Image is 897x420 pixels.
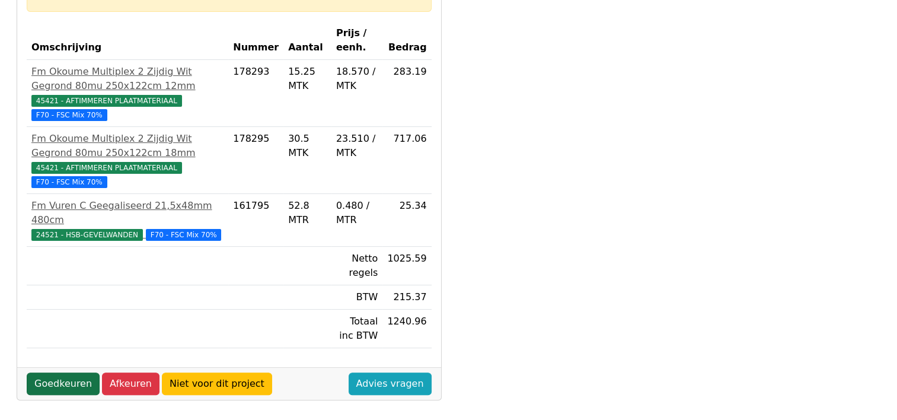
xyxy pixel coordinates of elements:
a: Goedkeuren [27,373,100,395]
div: 15.25 MTK [288,65,327,93]
td: 215.37 [382,285,431,310]
span: 24521 - HSB-GEVELWANDEN [31,229,143,241]
span: 45421 - AFTIMMEREN PLAATMATERIAAL [31,95,182,107]
a: Fm Vuren C Geegaliseerd 21,5x48mm 480cm24521 - HSB-GEVELWANDEN F70 - FSC Mix 70% [31,199,224,241]
div: 30.5 MTK [288,132,327,160]
a: Advies vragen [349,373,432,395]
th: Prijs / eenh. [331,21,382,60]
td: 283.19 [382,60,431,127]
th: Bedrag [382,21,431,60]
td: Netto regels [331,247,382,285]
div: 18.570 / MTK [336,65,378,93]
div: Fm Okoume Multiplex 2 Zijdig Wit Gegrond 80mu 250x122cm 12mm [31,65,224,93]
span: F70 - FSC Mix 70% [146,229,222,241]
a: Afkeuren [102,373,159,395]
div: 52.8 MTR [288,199,327,227]
a: Fm Okoume Multiplex 2 Zijdig Wit Gegrond 80mu 250x122cm 18mm45421 - AFTIMMEREN PLAATMATERIAAL F70... [31,132,224,189]
td: 1240.96 [382,310,431,348]
td: 25.34 [382,194,431,247]
a: Niet voor dit project [162,373,272,395]
td: 717.06 [382,127,431,194]
td: 178295 [228,127,283,194]
th: Nummer [228,21,283,60]
td: Totaal inc BTW [331,310,382,348]
td: BTW [331,285,382,310]
div: 0.480 / MTR [336,199,378,227]
td: 161795 [228,194,283,247]
span: F70 - FSC Mix 70% [31,109,107,121]
td: 1025.59 [382,247,431,285]
td: 178293 [228,60,283,127]
th: Aantal [283,21,331,60]
div: Fm Vuren C Geegaliseerd 21,5x48mm 480cm [31,199,224,227]
div: Fm Okoume Multiplex 2 Zijdig Wit Gegrond 80mu 250x122cm 18mm [31,132,224,160]
span: F70 - FSC Mix 70% [31,176,107,188]
th: Omschrijving [27,21,228,60]
span: 45421 - AFTIMMEREN PLAATMATERIAAL [31,162,182,174]
a: Fm Okoume Multiplex 2 Zijdig Wit Gegrond 80mu 250x122cm 12mm45421 - AFTIMMEREN PLAATMATERIAAL F70... [31,65,224,122]
div: 23.510 / MTK [336,132,378,160]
